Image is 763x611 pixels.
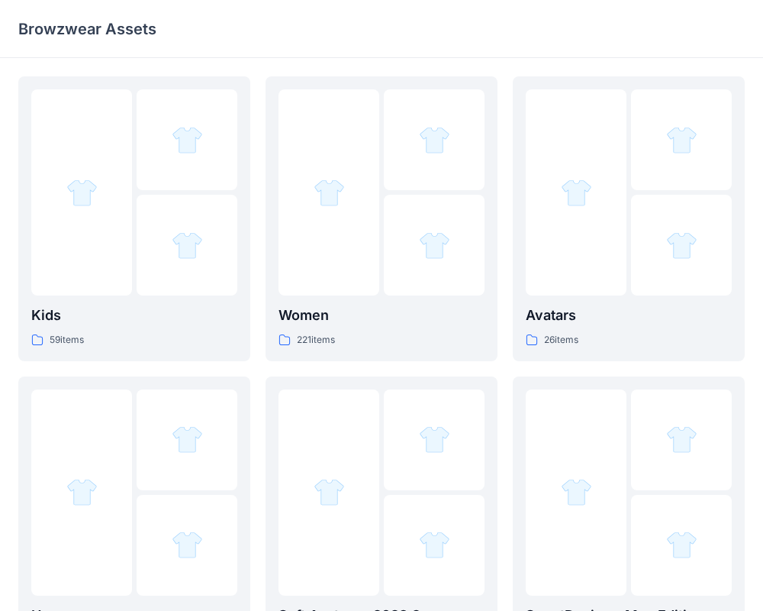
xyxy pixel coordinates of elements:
[266,76,497,361] a: folder 1folder 2folder 3Women221items
[297,332,335,348] p: 221 items
[666,529,697,561] img: folder 3
[172,529,203,561] img: folder 3
[314,477,345,508] img: folder 1
[18,76,250,361] a: folder 1folder 2folder 3Kids59items
[561,477,592,508] img: folder 1
[172,230,203,261] img: folder 3
[31,305,237,326] p: Kids
[66,477,98,508] img: folder 1
[314,177,345,209] img: folder 1
[18,18,156,40] p: Browzwear Assets
[419,230,450,261] img: folder 3
[50,332,84,348] p: 59 items
[513,76,745,361] a: folder 1folder 2folder 3Avatars26items
[419,529,450,561] img: folder 3
[666,230,697,261] img: folder 3
[666,424,697,455] img: folder 2
[278,305,485,326] p: Women
[172,424,203,455] img: folder 2
[66,177,98,209] img: folder 1
[561,177,592,209] img: folder 1
[419,424,450,455] img: folder 2
[544,332,578,348] p: 26 items
[666,124,697,156] img: folder 2
[172,124,203,156] img: folder 2
[526,305,732,326] p: Avatars
[419,124,450,156] img: folder 2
